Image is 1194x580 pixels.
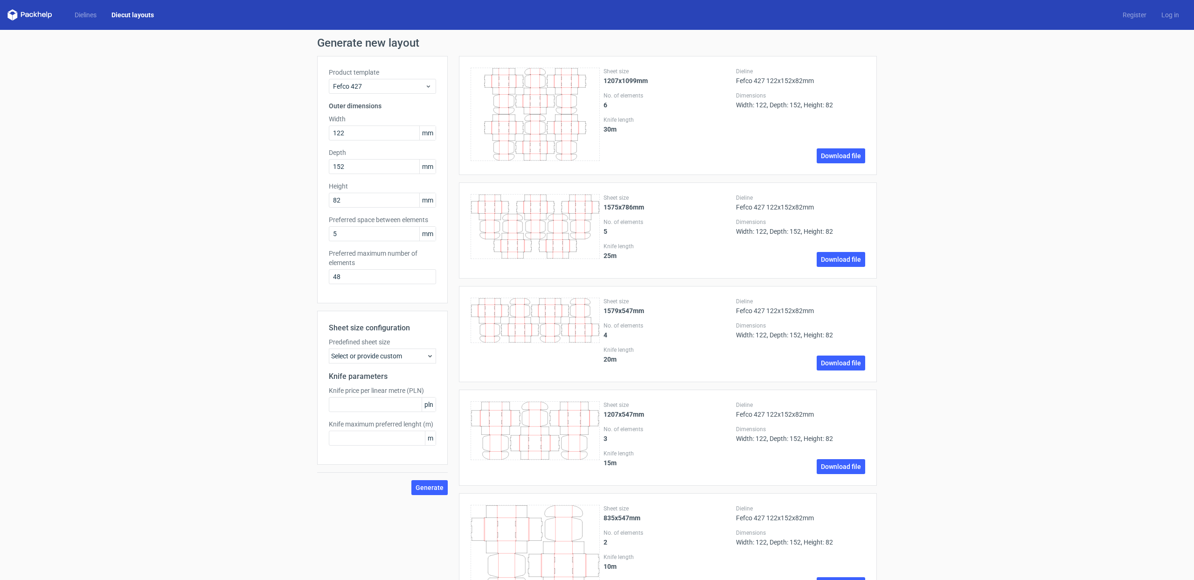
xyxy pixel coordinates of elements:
[329,386,436,395] label: Knife price per linear metre (PLN)
[604,101,607,109] strong: 6
[329,215,436,224] label: Preferred space between elements
[817,252,865,267] a: Download file
[329,337,436,347] label: Predefined sheet size
[1115,10,1154,20] a: Register
[736,68,865,84] div: Fefco 427 122x152x82mm
[604,529,733,537] label: No. of elements
[104,10,161,20] a: Diecut layouts
[329,182,436,191] label: Height
[604,298,733,305] label: Sheet size
[736,401,865,418] div: Fefco 427 122x152x82mm
[604,505,733,512] label: Sheet size
[604,228,607,235] strong: 5
[736,426,865,433] label: Dimensions
[67,10,104,20] a: Dielines
[604,218,733,226] label: No. of elements
[736,401,865,409] label: Dieline
[425,431,436,445] span: m
[422,398,436,412] span: pln
[736,92,865,109] div: Width: 122, Depth: 152, Height: 82
[604,68,733,75] label: Sheet size
[736,529,865,537] label: Dimensions
[736,505,865,522] div: Fefco 427 122x152x82mm
[604,346,733,354] label: Knife length
[419,227,436,241] span: mm
[329,419,436,429] label: Knife maximum preferred lenght (m)
[416,484,444,491] span: Generate
[736,529,865,546] div: Width: 122, Depth: 152, Height: 82
[604,77,648,84] strong: 1207x1099mm
[604,322,733,329] label: No. of elements
[604,126,617,133] strong: 30 m
[736,68,865,75] label: Dieline
[329,101,436,111] h3: Outer dimensions
[736,322,865,329] label: Dimensions
[817,148,865,163] a: Download file
[604,92,733,99] label: No. of elements
[604,116,733,124] label: Knife length
[604,203,644,211] strong: 1575x786mm
[419,193,436,207] span: mm
[736,92,865,99] label: Dimensions
[736,194,865,211] div: Fefco 427 122x152x82mm
[419,160,436,174] span: mm
[604,252,617,259] strong: 25 m
[329,322,436,334] h2: Sheet size configuration
[817,356,865,370] a: Download file
[736,298,865,305] label: Dieline
[736,505,865,512] label: Dieline
[329,148,436,157] label: Depth
[604,307,644,314] strong: 1579x547mm
[736,218,865,235] div: Width: 122, Depth: 152, Height: 82
[604,426,733,433] label: No. of elements
[604,538,607,546] strong: 2
[736,218,865,226] label: Dimensions
[329,349,436,363] div: Select or provide custom
[317,37,877,49] h1: Generate new layout
[604,459,617,467] strong: 15 m
[604,450,733,457] label: Knife length
[604,435,607,442] strong: 3
[604,243,733,250] label: Knife length
[333,82,425,91] span: Fefco 427
[604,194,733,202] label: Sheet size
[736,426,865,442] div: Width: 122, Depth: 152, Height: 82
[604,356,617,363] strong: 20 m
[604,331,607,339] strong: 4
[604,553,733,561] label: Knife length
[736,194,865,202] label: Dieline
[329,114,436,124] label: Width
[329,68,436,77] label: Product template
[736,298,865,314] div: Fefco 427 122x152x82mm
[604,514,640,522] strong: 835x547mm
[1154,10,1187,20] a: Log in
[419,126,436,140] span: mm
[604,411,644,418] strong: 1207x547mm
[329,371,436,382] h2: Knife parameters
[817,459,865,474] a: Download file
[329,249,436,267] label: Preferred maximum number of elements
[736,322,865,339] div: Width: 122, Depth: 152, Height: 82
[604,563,617,570] strong: 10 m
[604,401,733,409] label: Sheet size
[411,480,448,495] button: Generate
